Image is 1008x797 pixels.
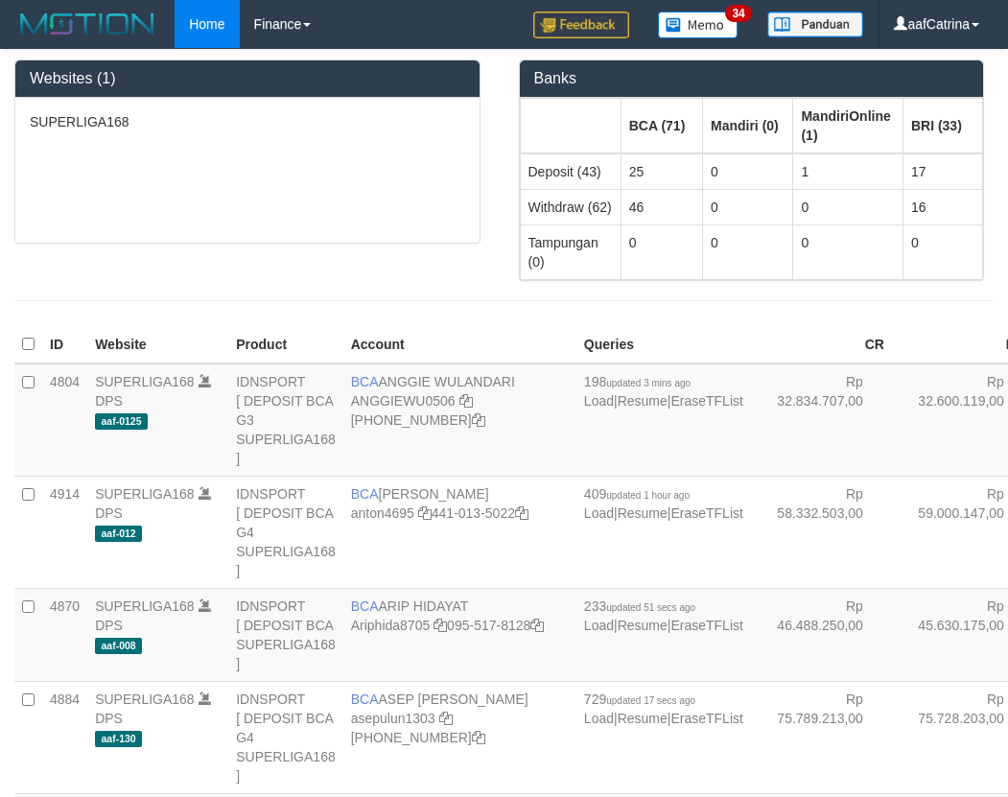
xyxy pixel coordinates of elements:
[515,505,528,521] a: Copy 4410135022 to clipboard
[584,393,614,409] a: Load
[520,224,621,279] td: Tampungan (0)
[351,618,431,633] a: Ariphida8705
[351,505,414,521] a: anton4695
[584,374,743,409] span: | |
[903,189,982,224] td: 16
[434,618,447,633] a: Copy Ariphida8705 to clipboard
[472,412,485,428] a: Copy 4062213373 to clipboard
[530,618,544,633] a: Copy 0955178128 to clipboard
[95,598,195,614] a: SUPERLIGA168
[606,490,690,501] span: updated 1 hour ago
[621,189,702,224] td: 46
[343,363,576,477] td: ANGGIE WULANDARI [PHONE_NUMBER]
[618,618,668,633] a: Resume
[793,153,903,190] td: 1
[903,224,982,279] td: 0
[228,326,343,363] th: Product
[576,326,751,363] th: Queries
[702,98,792,153] th: Group: activate to sort column ascending
[606,695,695,706] span: updated 17 secs ago
[42,681,87,793] td: 4884
[95,413,148,430] span: aaf-0125
[725,5,751,22] span: 34
[351,393,456,409] a: ANGGIEWU0506
[95,486,195,502] a: SUPERLIGA168
[87,326,228,363] th: Website
[670,711,742,726] a: EraseTFList
[87,681,228,793] td: DPS
[658,12,738,38] img: Button%20Memo.svg
[584,692,695,707] span: 729
[95,638,142,654] span: aaf-008
[584,486,690,502] span: 409
[228,363,343,477] td: IDNSPORT [ DEPOSIT BCA G3 SUPERLIGA168 ]
[439,711,453,726] a: Copy asepulun1303 to clipboard
[606,378,691,388] span: updated 3 mins ago
[533,12,629,38] img: Feedback.jpg
[95,526,142,542] span: aaf-012
[903,98,982,153] th: Group: activate to sort column ascending
[793,189,903,224] td: 0
[351,692,379,707] span: BCA
[903,153,982,190] td: 17
[702,189,792,224] td: 0
[228,588,343,681] td: IDNSPORT [ DEPOSIT BCA SUPERLIGA168 ]
[767,12,863,37] img: panduan.png
[584,505,614,521] a: Load
[621,153,702,190] td: 25
[584,598,695,614] span: 233
[343,681,576,793] td: ASEP [PERSON_NAME] [PHONE_NUMBER]
[584,618,614,633] a: Load
[30,70,465,87] h3: Websites (1)
[351,486,379,502] span: BCA
[87,363,228,477] td: DPS
[618,505,668,521] a: Resume
[520,98,621,153] th: Group: activate to sort column ascending
[42,476,87,588] td: 4914
[534,70,970,87] h3: Banks
[14,10,160,38] img: MOTION_logo.png
[87,588,228,681] td: DPS
[618,393,668,409] a: Resume
[472,730,485,745] a: Copy 4062281875 to clipboard
[584,711,614,726] a: Load
[670,505,742,521] a: EraseTFList
[95,731,142,747] span: aaf-130
[42,363,87,477] td: 4804
[584,692,743,726] span: | |
[751,363,892,477] td: Rp 32.834.707,00
[228,681,343,793] td: IDNSPORT [ DEPOSIT BCA G4 SUPERLIGA168 ]
[670,393,742,409] a: EraseTFList
[702,153,792,190] td: 0
[351,374,379,389] span: BCA
[584,598,743,633] span: | |
[751,326,892,363] th: CR
[95,692,195,707] a: SUPERLIGA168
[42,326,87,363] th: ID
[793,98,903,153] th: Group: activate to sort column ascending
[584,486,743,521] span: | |
[343,326,576,363] th: Account
[621,224,702,279] td: 0
[343,588,576,681] td: ARIP HIDAYAT 095-517-8128
[520,153,621,190] td: Deposit (43)
[351,598,379,614] span: BCA
[584,374,691,389] span: 198
[751,681,892,793] td: Rp 75.789.213,00
[42,588,87,681] td: 4870
[351,711,435,726] a: asepulun1303
[621,98,702,153] th: Group: activate to sort column ascending
[343,476,576,588] td: [PERSON_NAME] 441-013-5022
[702,224,792,279] td: 0
[751,588,892,681] td: Rp 46.488.250,00
[418,505,432,521] a: Copy anton4695 to clipboard
[618,711,668,726] a: Resume
[459,393,473,409] a: Copy ANGGIEWU0506 to clipboard
[87,476,228,588] td: DPS
[751,476,892,588] td: Rp 58.332.503,00
[30,112,465,131] p: SUPERLIGA168
[520,189,621,224] td: Withdraw (62)
[793,224,903,279] td: 0
[228,476,343,588] td: IDNSPORT [ DEPOSIT BCA G4 SUPERLIGA168 ]
[670,618,742,633] a: EraseTFList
